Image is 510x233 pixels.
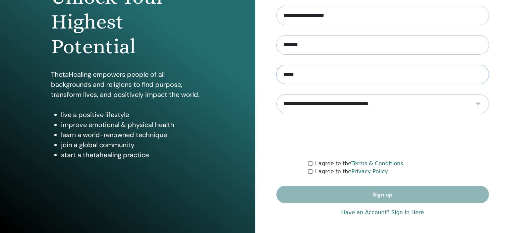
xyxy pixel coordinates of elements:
[351,160,403,167] a: Terms & Conditions
[61,130,204,140] li: learn a world-renowned technique
[51,69,204,100] p: ThetaHealing empowers people of all backgrounds and religions to find purpose, transform lives, a...
[61,140,204,150] li: join a global community
[61,120,204,130] li: improve emotional & physical health
[61,150,204,160] li: start a thetahealing practice
[351,168,388,175] a: Privacy Policy
[332,123,434,150] iframe: reCAPTCHA
[315,168,388,176] label: I agree to the
[61,110,204,120] li: live a positive lifestyle
[315,160,403,168] label: I agree to the
[341,209,424,217] a: Have an Account? Sign in Here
